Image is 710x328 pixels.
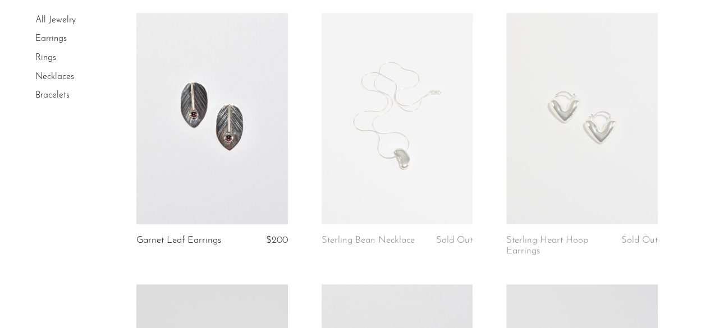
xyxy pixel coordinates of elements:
span: Sold Out [436,235,473,245]
a: Garnet Leaf Earrings [136,235,221,246]
a: Rings [35,53,56,62]
a: All Jewelry [35,16,76,25]
a: Sterling Heart Hoop Earrings [506,235,606,256]
span: $200 [266,235,288,245]
a: Bracelets [35,91,70,100]
span: Sold Out [621,235,658,245]
a: Necklaces [35,72,74,81]
a: Earrings [35,35,67,44]
a: Sterling Bean Necklace [322,235,415,246]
